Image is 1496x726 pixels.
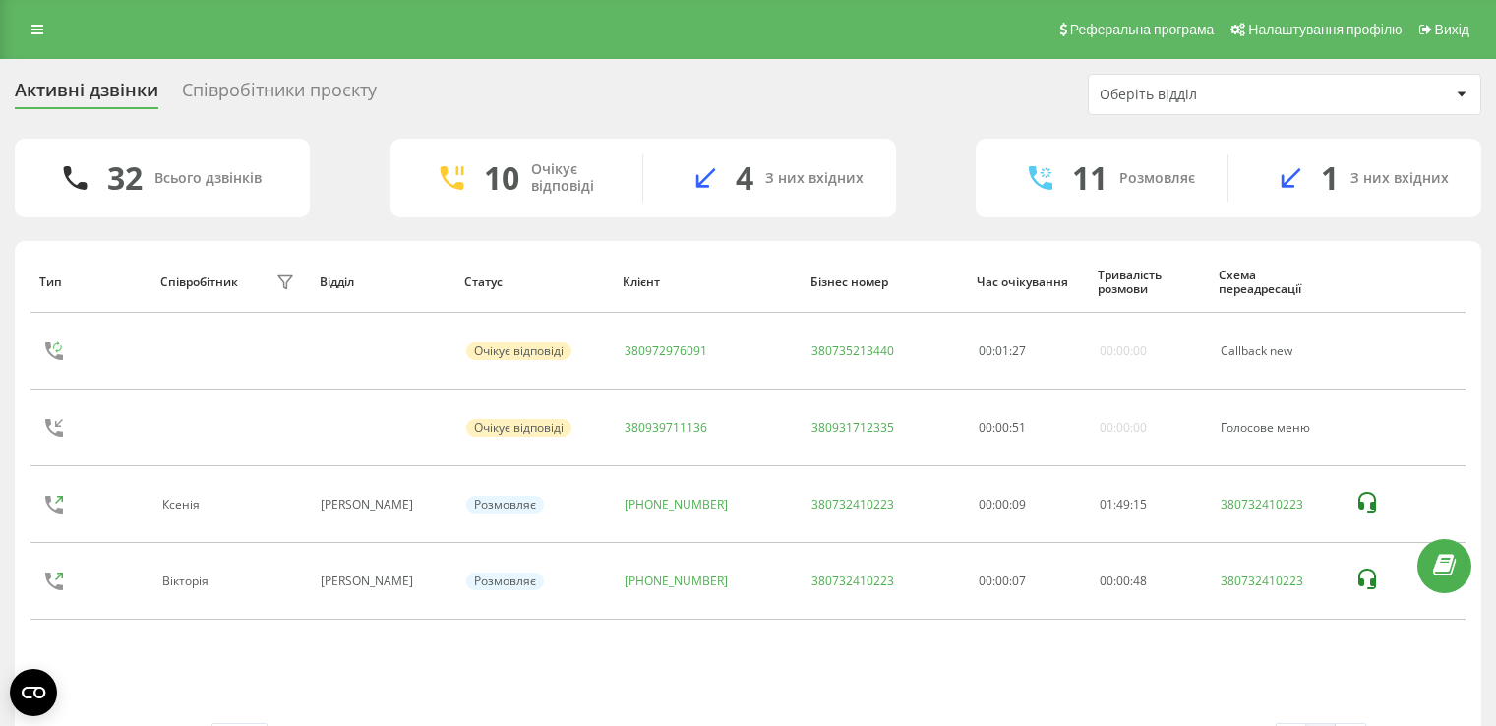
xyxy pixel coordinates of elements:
div: Бізнес номер [810,275,959,289]
span: Реферальна програма [1070,22,1215,37]
div: Розмовляє [1119,170,1195,187]
div: Очікує відповіді [466,342,571,360]
div: Очікує відповіді [531,161,613,195]
div: [PERSON_NAME] [321,575,445,588]
div: Тип [39,275,142,289]
a: 380939711136 [625,419,707,436]
span: 00 [1100,573,1113,589]
iframe: Intercom live chat [1429,615,1476,662]
div: : : [1100,575,1147,588]
span: Налаштування профілю [1248,22,1402,37]
a: 380732410223 [1221,575,1303,588]
div: З них вхідних [1350,170,1449,187]
span: 01 [1100,496,1113,513]
div: 4 [736,159,753,197]
div: : : [1100,498,1147,512]
div: Розмовляє [466,496,544,514]
a: [PHONE_NUMBER] [625,573,728,589]
div: Співробітники проєкту [182,80,377,110]
div: Тривалість розмови [1098,269,1200,297]
div: 11 [1072,159,1107,197]
div: Клієнт [623,275,792,289]
a: 380972976091 [625,342,707,359]
span: 15 [1133,496,1147,513]
span: Вихід [1435,22,1469,37]
div: Статус [464,275,604,289]
a: 380931712335 [811,419,894,436]
div: Активні дзвінки [15,80,158,110]
div: Оберіть відділ [1100,87,1335,103]
a: [PHONE_NUMBER] [625,496,728,513]
div: Очікує відповіді [466,419,571,437]
div: З них вхідних [765,170,864,187]
div: 00:00:09 [979,498,1078,512]
div: Голосове меню [1221,421,1335,435]
span: 01 [995,342,1009,359]
div: Час очікування [977,275,1079,289]
div: Відділ [320,275,447,289]
span: 27 [1012,342,1026,359]
div: Розмовляє [466,573,544,590]
span: 48 [1133,573,1147,589]
div: Схема переадресації [1219,269,1336,297]
div: 00:00:07 [979,575,1078,588]
div: Callback new [1221,344,1335,358]
div: 00:00:00 [1100,421,1147,435]
a: 380732410223 [1221,498,1303,512]
a: 380732410223 [811,496,894,513]
div: 1 [1321,159,1339,197]
span: 51 [1012,419,1026,436]
span: 00 [979,342,992,359]
span: 49 [1116,496,1130,513]
div: : : [979,421,1026,435]
span: 00 [995,419,1009,436]
span: 00 [1116,573,1130,589]
div: : : [979,344,1026,358]
div: 32 [107,159,143,197]
div: Ксенія [162,498,205,512]
div: 10 [484,159,519,197]
div: [PERSON_NAME] [321,498,445,512]
a: 380735213440 [811,342,894,359]
div: Вікторія [162,575,213,588]
span: 00 [979,419,992,436]
div: Співробітник [160,275,238,289]
button: Open CMP widget [10,669,57,716]
div: Всього дзвінків [154,170,262,187]
a: 380732410223 [811,573,894,589]
div: 00:00:00 [1100,344,1147,358]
